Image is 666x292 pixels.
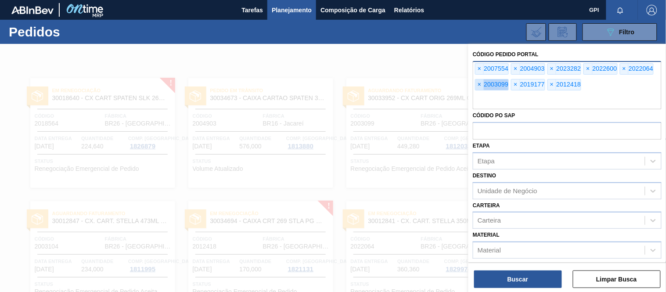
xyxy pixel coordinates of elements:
[478,217,501,224] div: Carteira
[620,64,629,74] span: ×
[583,23,657,41] button: Filtro
[547,63,581,75] div: 2023282
[473,173,496,179] label: Destino
[549,23,577,41] div: Solicitação de Revisão de Pedidos
[511,79,520,90] span: ×
[511,79,545,90] div: 2019177
[583,63,617,75] div: 2022600
[473,202,500,209] label: Carteira
[584,64,592,74] span: ×
[473,143,490,149] label: Etapa
[548,79,556,90] span: ×
[526,23,546,41] div: Importar Negociações dos Pedidos
[475,79,509,90] div: 2003099
[548,64,556,74] span: ×
[475,63,509,75] div: 2007554
[475,79,484,90] span: ×
[511,63,545,75] div: 2004903
[473,112,515,119] label: Códido PO SAP
[394,5,424,15] span: Relatórios
[647,5,657,15] img: Logout
[547,79,581,90] div: 2012418
[241,5,263,15] span: Tarefas
[9,27,135,37] h1: Pedidos
[320,5,385,15] span: Composição de Carga
[478,187,537,195] div: Unidade de Negócio
[475,64,484,74] span: ×
[473,232,500,238] label: Material
[619,29,635,36] span: Filtro
[620,63,654,75] div: 2022064
[478,157,495,165] div: Etapa
[478,247,501,254] div: Material
[511,64,520,74] span: ×
[473,51,539,58] label: Código Pedido Portal
[272,5,312,15] span: Planejamento
[11,6,54,14] img: TNhmsLtSVTkK8tSr43FrP2fwEKptu5GPRR3wAAAABJRU5ErkJggg==
[606,4,634,16] button: Notificações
